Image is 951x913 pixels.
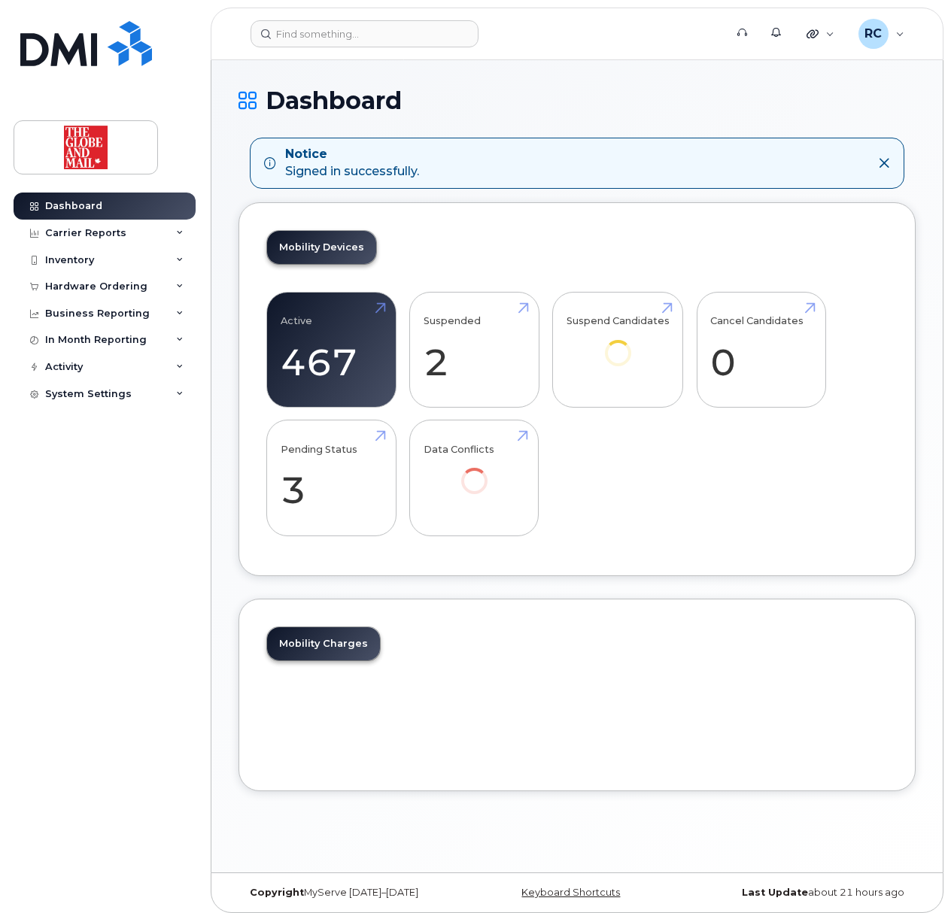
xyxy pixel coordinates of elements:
[424,300,525,399] a: Suspended 2
[267,231,376,264] a: Mobility Devices
[285,146,419,180] div: Signed in successfully.
[567,300,670,387] a: Suspend Candidates
[239,87,916,114] h1: Dashboard
[521,887,620,898] a: Keyboard Shortcuts
[250,887,304,898] strong: Copyright
[285,146,419,163] strong: Notice
[424,429,525,515] a: Data Conflicts
[281,429,382,528] a: Pending Status 3
[267,627,380,660] a: Mobility Charges
[281,300,382,399] a: Active 467
[690,887,916,899] div: about 21 hours ago
[710,300,812,399] a: Cancel Candidates 0
[742,887,808,898] strong: Last Update
[239,887,464,899] div: MyServe [DATE]–[DATE]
